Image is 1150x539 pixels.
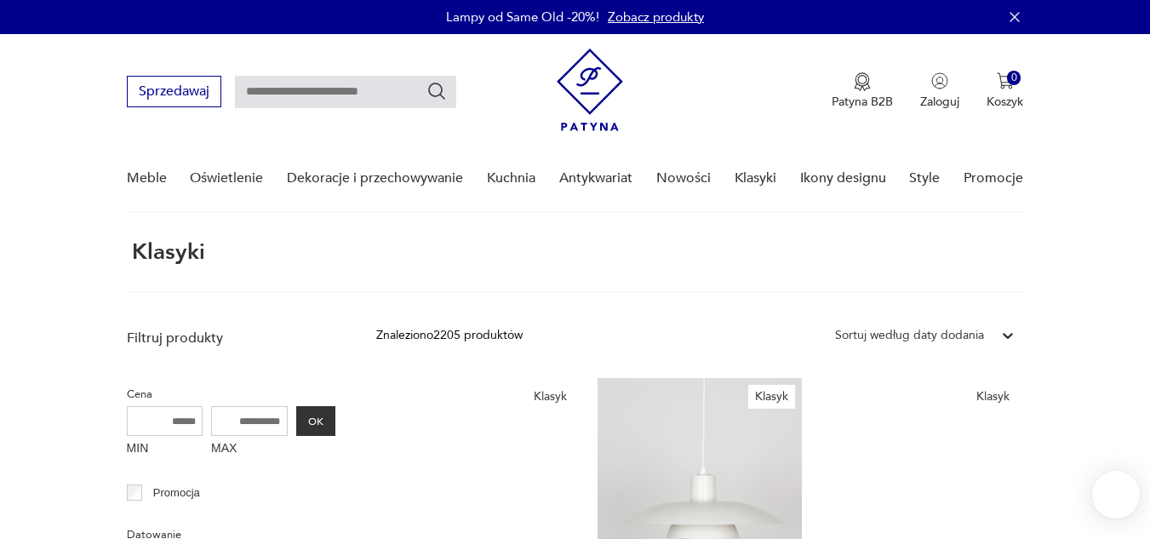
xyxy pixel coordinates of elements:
div: Sortuj według daty dodania [835,326,984,345]
a: Ikony designu [800,146,886,211]
a: Oświetlenie [190,146,263,211]
h1: Klasyki [127,240,205,264]
label: MIN [127,436,203,463]
div: 0 [1007,71,1021,85]
img: Ikonka użytkownika [931,72,948,89]
a: Antykwariat [559,146,632,211]
button: Patyna B2B [832,72,893,110]
a: Dekoracje i przechowywanie [287,146,463,211]
a: Sprzedawaj [127,87,221,99]
button: 0Koszyk [987,72,1023,110]
a: Nowości [656,146,711,211]
p: Promocja [153,484,200,502]
button: Szukaj [426,81,447,101]
a: Klasyki [735,146,776,211]
a: Meble [127,146,167,211]
a: Kuchnia [487,146,535,211]
p: Filtruj produkty [127,329,335,347]
iframe: Smartsupp widget button [1092,471,1140,519]
p: Cena [127,385,335,404]
p: Patyna B2B [832,94,893,110]
button: Sprzedawaj [127,76,221,107]
img: Ikona medalu [854,72,871,91]
div: Znaleziono 2205 produktów [376,326,523,345]
button: Zaloguj [920,72,959,110]
img: Ikona koszyka [997,72,1014,89]
p: Zaloguj [920,94,959,110]
a: Zobacz produkty [608,9,704,26]
button: OK [296,406,335,436]
a: Style [909,146,940,211]
label: MAX [211,436,288,463]
p: Koszyk [987,94,1023,110]
a: Ikona medaluPatyna B2B [832,72,893,110]
a: Promocje [964,146,1023,211]
p: Lampy od Same Old -20%! [446,9,599,26]
img: Patyna - sklep z meblami i dekoracjami vintage [557,49,623,131]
